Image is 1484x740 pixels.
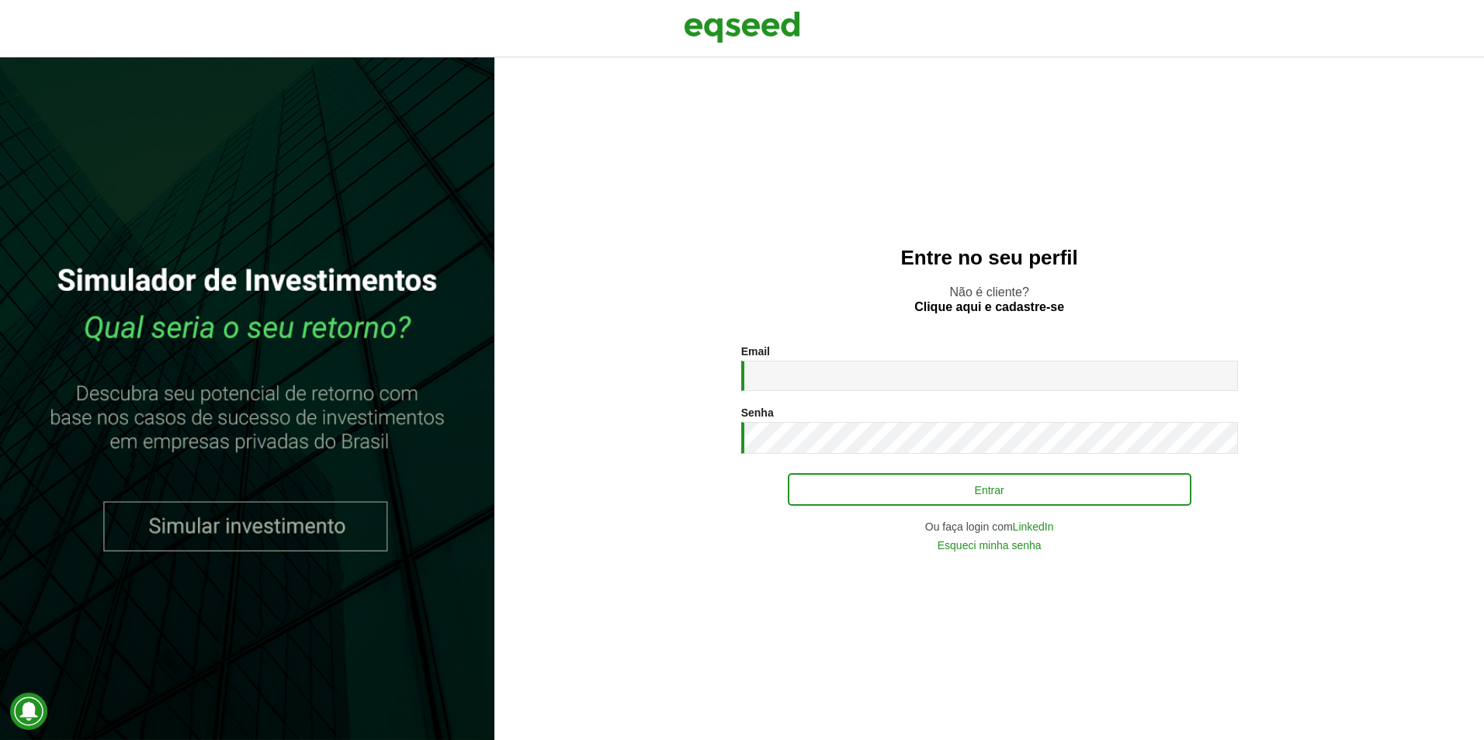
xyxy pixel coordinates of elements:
label: Email [741,346,770,357]
img: EqSeed Logo [684,8,800,47]
a: LinkedIn [1013,521,1054,532]
a: Esqueci minha senha [938,540,1042,551]
label: Senha [741,407,774,418]
h2: Entre no seu perfil [525,247,1453,269]
div: Ou faça login com [741,521,1238,532]
p: Não é cliente? [525,285,1453,314]
button: Entrar [788,473,1191,506]
a: Clique aqui e cadastre-se [914,301,1064,313]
